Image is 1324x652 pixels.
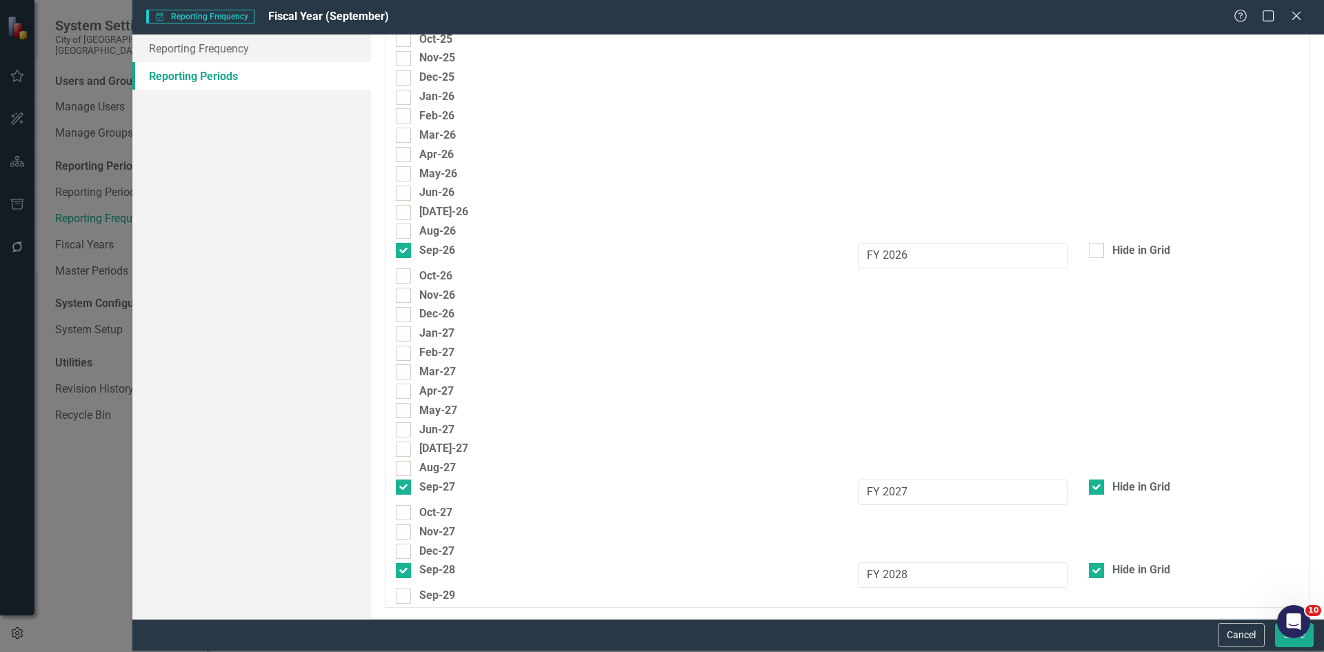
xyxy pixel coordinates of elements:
div: Mar-26 [419,128,456,144]
div: Mar-27 [419,364,456,380]
button: Cancel [1218,623,1265,647]
div: Oct-25 [419,32,452,48]
span: Fiscal Year (September) [268,10,389,23]
span: Reporting Frequency [146,10,254,23]
div: Hide in Grid [1112,480,1170,495]
div: Jan-26 [419,89,454,105]
div: Jan-27 [419,326,454,342]
div: Sep-28 [419,562,455,578]
input: Sep-27 [858,480,1068,505]
div: Dec-26 [419,306,454,322]
div: Dec-27 [419,544,454,560]
div: [DATE]-26 [419,204,468,220]
div: May-26 [419,166,457,182]
button: Save [1275,623,1314,647]
div: Aug-27 [419,460,456,476]
input: Sep-28 [858,562,1068,588]
div: Oct-26 [419,268,452,284]
div: Feb-26 [419,108,454,124]
div: [DATE]-27 [419,441,468,457]
div: Apr-27 [419,384,454,399]
span: 10 [1305,605,1321,616]
div: Nov-27 [419,524,455,540]
div: Dec-25 [419,70,454,86]
div: Jun-27 [419,422,454,438]
input: Sep-26 [858,243,1068,268]
div: Jun-26 [419,185,454,201]
div: Aug-26 [419,224,456,239]
div: Apr-26 [419,147,454,163]
div: Hide in Grid [1112,243,1170,259]
div: Sep-29 [419,588,455,604]
a: Reporting Periods [132,62,371,90]
div: May-27 [419,403,457,419]
a: Reporting Frequency [132,34,371,62]
div: Nov-25 [419,50,455,66]
div: Nov-26 [419,288,455,304]
div: Feb-27 [419,345,454,361]
iframe: Intercom live chat [1277,605,1310,638]
div: Sep-27 [419,480,455,495]
div: Oct-27 [419,505,452,521]
div: Hide in Grid [1112,562,1170,578]
div: Sep-26 [419,243,455,259]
